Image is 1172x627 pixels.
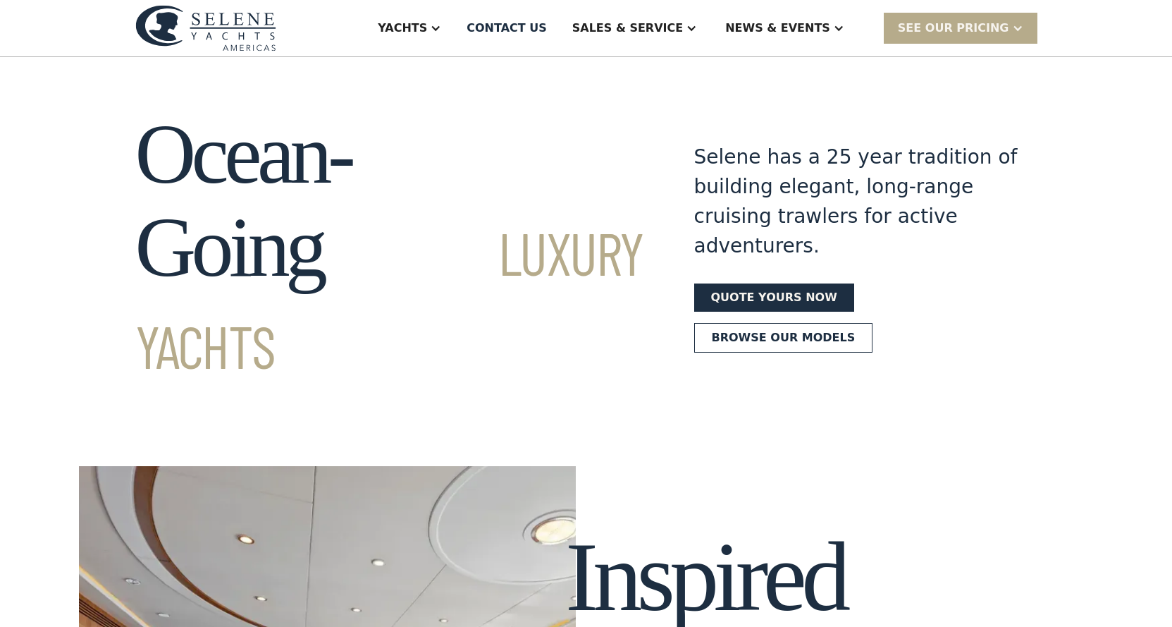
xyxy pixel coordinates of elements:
div: Contact US [467,20,547,37]
span: Luxury Yachts [135,217,643,381]
div: Yachts [378,20,427,37]
div: News & EVENTS [725,20,830,37]
div: SEE Our Pricing [884,13,1037,43]
a: Quote yours now [694,284,854,312]
a: Browse our models [694,323,873,353]
h1: Ocean-Going [135,108,643,387]
div: Sales & Service [572,20,683,37]
div: Selene has a 25 year tradition of building elegant, long-range cruising trawlers for active adven... [694,142,1018,261]
div: SEE Our Pricing [898,20,1009,37]
img: logo [135,5,276,51]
